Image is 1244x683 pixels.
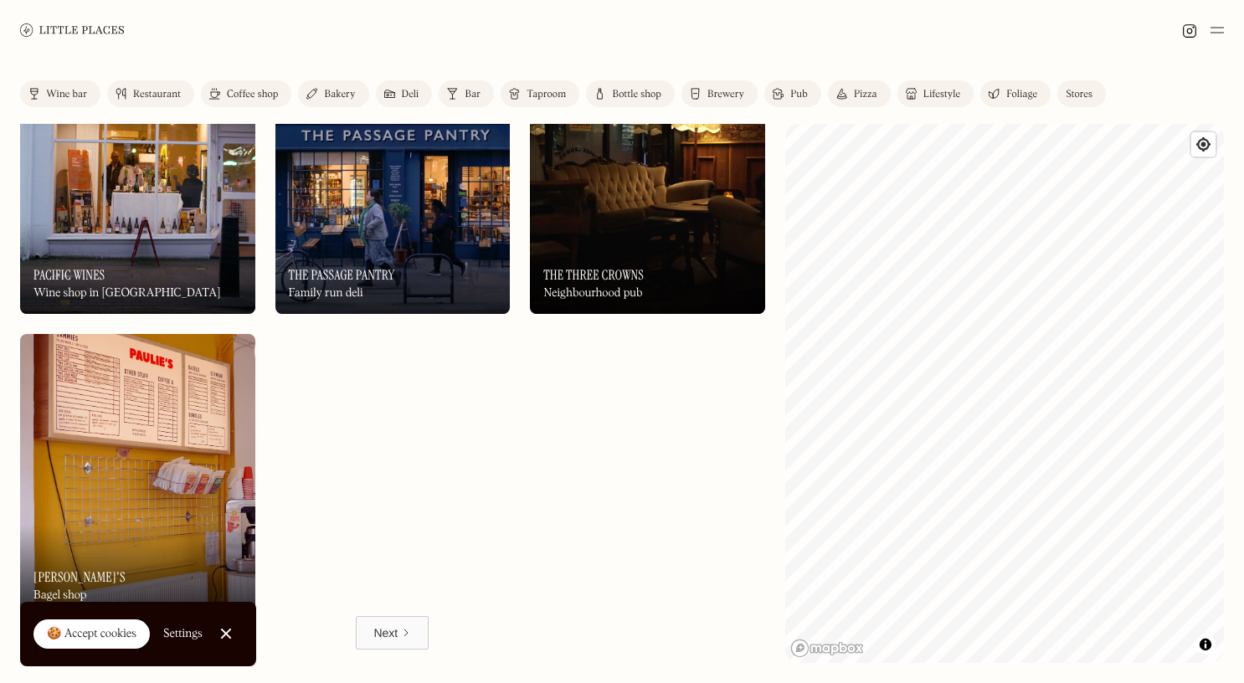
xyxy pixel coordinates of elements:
[275,33,511,315] a: The Passage PantryThe Passage PantryThe Passage PantryFamily run deli
[20,33,255,315] a: Pacific WinesPacific WinesPacific WinesWine shop in [GEOGRAPHIC_DATA]
[790,639,864,658] a: Mapbox homepage
[790,90,808,100] div: Pub
[201,80,291,107] a: Coffee shop
[20,334,255,616] a: Paulie'sPaulie's[PERSON_NAME]'sBagel shop
[33,588,86,603] div: Bagel shop
[465,90,481,100] div: Bar
[376,80,433,107] a: Deli
[1195,634,1216,655] button: Toggle attribution
[33,267,105,283] h3: Pacific Wines
[289,286,363,300] div: Family run deli
[402,90,419,100] div: Deli
[107,80,194,107] a: Restaurant
[163,615,203,653] a: Settings
[530,33,765,315] img: The Three Crowns
[275,33,511,315] img: The Passage Pantry
[33,286,220,300] div: Wine shop in [GEOGRAPHIC_DATA]
[1006,90,1037,100] div: Foliage
[764,80,821,107] a: Pub
[289,267,395,283] h3: The Passage Pantry
[33,569,126,585] h3: [PERSON_NAME]'s
[20,33,255,315] img: Pacific Wines
[707,90,744,100] div: Brewery
[530,33,765,315] a: The Three CrownsThe Three CrownsThe Three CrownsNeighbourhood pub
[225,634,226,634] div: Close Cookie Popup
[20,616,765,650] div: List
[527,90,566,100] div: Taproom
[20,80,100,107] a: Wine bar
[439,80,494,107] a: Bar
[163,628,203,639] div: Settings
[785,124,1224,663] canvas: Map
[1200,635,1211,654] span: Toggle attribution
[980,80,1051,107] a: Foliage
[20,334,255,616] img: Paulie's
[501,80,579,107] a: Taproom
[828,80,891,107] a: Pizza
[324,90,355,100] div: Bakery
[586,80,675,107] a: Bottle shop
[298,80,368,107] a: Bakery
[133,90,181,100] div: Restaurant
[227,90,278,100] div: Coffee shop
[1191,132,1216,157] button: Find my location
[923,90,960,100] div: Lifestyle
[543,267,644,283] h3: The Three Crowns
[1066,90,1092,100] div: Stores
[47,626,136,643] div: 🍪 Accept cookies
[46,90,87,100] div: Wine bar
[854,90,877,100] div: Pizza
[373,624,398,641] div: Next
[33,619,150,650] a: 🍪 Accept cookies
[681,80,758,107] a: Brewery
[1057,80,1106,107] a: Stores
[612,90,661,100] div: Bottle shop
[209,617,243,650] a: Close Cookie Popup
[356,616,429,650] a: Next Page
[543,286,642,300] div: Neighbourhood pub
[897,80,974,107] a: Lifestyle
